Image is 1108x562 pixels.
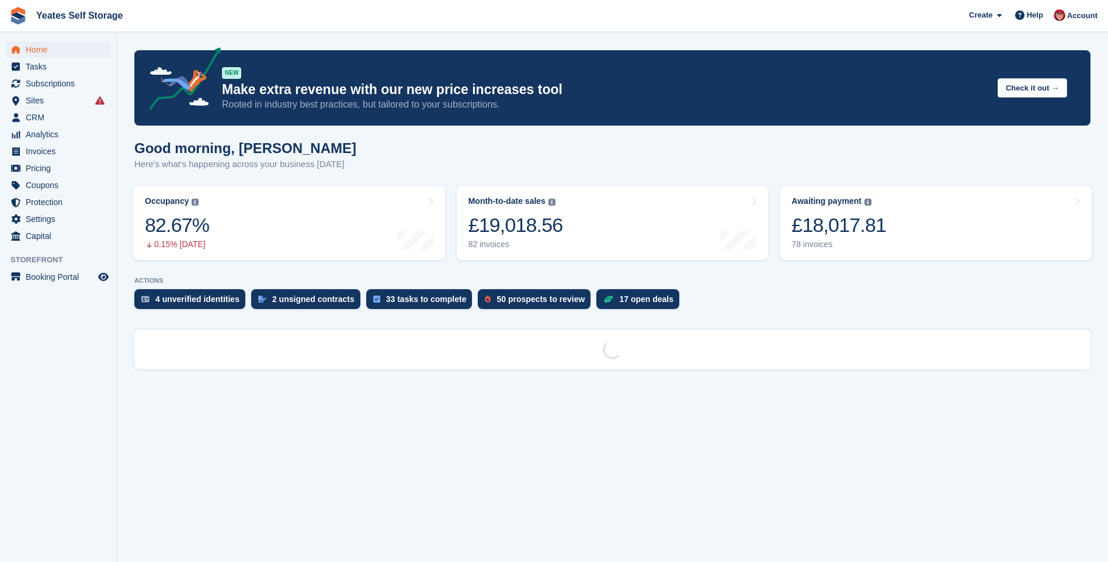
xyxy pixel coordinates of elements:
[26,194,96,210] span: Protection
[145,196,189,206] div: Occupancy
[6,109,110,126] a: menu
[6,211,110,227] a: menu
[791,196,862,206] div: Awaiting payment
[6,177,110,193] a: menu
[145,240,209,249] div: 0.15% [DATE]
[596,289,685,315] a: 17 open deals
[6,126,110,143] a: menu
[134,140,356,156] h1: Good morning, [PERSON_NAME]
[26,177,96,193] span: Coupons
[95,96,105,105] i: Smart entry sync failures have occurred
[26,228,96,244] span: Capital
[366,289,478,315] a: 33 tasks to complete
[11,254,116,266] span: Storefront
[32,6,128,25] a: Yeates Self Storage
[134,289,251,315] a: 4 unverified identities
[26,41,96,58] span: Home
[26,126,96,143] span: Analytics
[140,47,221,114] img: price-adjustments-announcement-icon-8257ccfd72463d97f412b2fc003d46551f7dbcb40ab6d574587a9cd5c0d94...
[386,294,467,304] div: 33 tasks to complete
[272,294,355,304] div: 2 unsigned contracts
[998,78,1067,98] button: Check it out →
[6,92,110,109] a: menu
[603,295,613,303] img: deal-1b604bf984904fb50ccaf53a9ad4b4a5d6e5aea283cecdc64d6e3604feb123c2.svg
[26,211,96,227] span: Settings
[141,296,150,303] img: verify_identity-adf6edd0f0f0b5bbfe63781bf79b02c33cf7c696d77639b501bdc392416b5a36.svg
[6,160,110,176] a: menu
[6,75,110,92] a: menu
[26,143,96,159] span: Invoices
[619,294,673,304] div: 17 open deals
[96,270,110,284] a: Preview store
[468,240,563,249] div: 82 invoices
[468,213,563,237] div: £19,018.56
[791,213,886,237] div: £18,017.81
[864,199,871,206] img: icon-info-grey-7440780725fd019a000dd9b08b2336e03edf1995a4989e88bcd33f0948082b44.svg
[373,296,380,303] img: task-75834270c22a3079a89374b754ae025e5fb1db73e45f91037f5363f120a921f8.svg
[258,296,266,303] img: contract_signature_icon-13c848040528278c33f63329250d36e43548de30e8caae1d1a13099fd9432cc5.svg
[6,58,110,75] a: menu
[969,9,992,21] span: Create
[26,269,96,285] span: Booking Portal
[9,7,27,25] img: stora-icon-8386f47178a22dfd0bd8f6a31ec36ba5ce8667c1dd55bd0f319d3a0aa187defe.svg
[791,240,886,249] div: 78 invoices
[26,92,96,109] span: Sites
[1054,9,1065,21] img: Wendie Tanner
[1067,10,1097,22] span: Account
[192,199,199,206] img: icon-info-grey-7440780725fd019a000dd9b08b2336e03edf1995a4989e88bcd33f0948082b44.svg
[6,228,110,244] a: menu
[222,98,988,111] p: Rooted in industry best practices, but tailored to your subscriptions.
[457,186,769,260] a: Month-to-date sales £19,018.56 82 invoices
[222,81,988,98] p: Make extra revenue with our new price increases tool
[485,296,491,303] img: prospect-51fa495bee0391a8d652442698ab0144808aea92771e9ea1ae160a38d050c398.svg
[145,213,209,237] div: 82.67%
[6,194,110,210] a: menu
[478,289,596,315] a: 50 prospects to review
[222,67,241,79] div: NEW
[26,109,96,126] span: CRM
[133,186,445,260] a: Occupancy 82.67% 0.15% [DATE]
[26,75,96,92] span: Subscriptions
[496,294,585,304] div: 50 prospects to review
[155,294,239,304] div: 4 unverified identities
[468,196,546,206] div: Month-to-date sales
[251,289,366,315] a: 2 unsigned contracts
[548,199,555,206] img: icon-info-grey-7440780725fd019a000dd9b08b2336e03edf1995a4989e88bcd33f0948082b44.svg
[134,277,1090,285] p: ACTIONS
[26,58,96,75] span: Tasks
[6,143,110,159] a: menu
[780,186,1092,260] a: Awaiting payment £18,017.81 78 invoices
[26,160,96,176] span: Pricing
[6,269,110,285] a: menu
[134,158,356,171] p: Here's what's happening across your business [DATE]
[1027,9,1043,21] span: Help
[6,41,110,58] a: menu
